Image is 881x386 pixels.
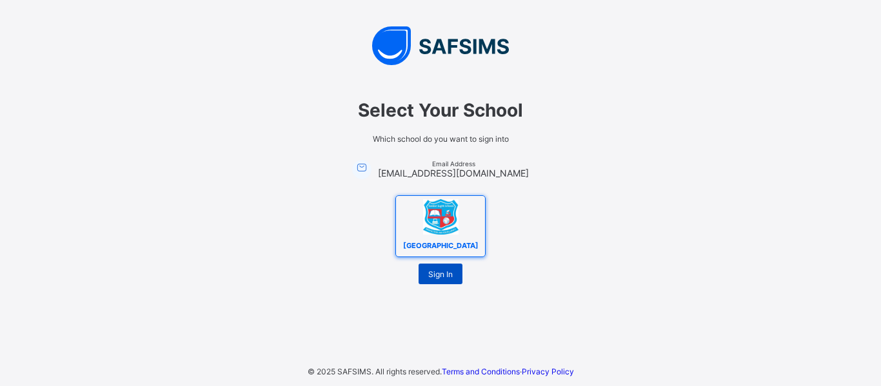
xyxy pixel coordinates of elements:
a: Terms and Conditions [442,367,520,376]
span: · [442,367,574,376]
span: Sign In [428,269,453,279]
span: Which school do you want to sign into [260,134,621,144]
span: [GEOGRAPHIC_DATA] [400,238,482,253]
img: GOLDEN LIGHT SCHOOL [423,199,459,235]
span: [EMAIL_ADDRESS][DOMAIN_NAME] [378,168,529,179]
span: Select Your School [260,99,621,121]
img: SAFSIMS Logo [247,26,634,65]
span: Email Address [378,160,529,168]
a: Privacy Policy [522,367,574,376]
span: © 2025 SAFSIMS. All rights reserved. [308,367,442,376]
